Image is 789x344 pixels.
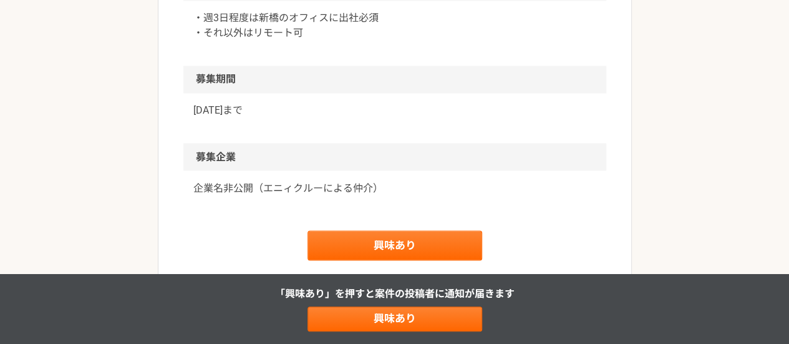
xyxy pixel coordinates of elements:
[307,230,482,260] a: 興味あり
[183,66,606,93] h2: 募集期間
[193,11,596,41] p: ・週3日程度は新橋のオフィスに出社必須 ・それ以外はリモート可
[183,143,606,170] h2: 募集企業
[275,287,515,302] p: 「興味あり」を押すと 案件の投稿者に通知が届きます
[193,180,596,195] a: 企業名非公開（エニィクルーによる仲介）
[193,103,596,118] p: [DATE]まで
[307,307,482,332] a: 興味あり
